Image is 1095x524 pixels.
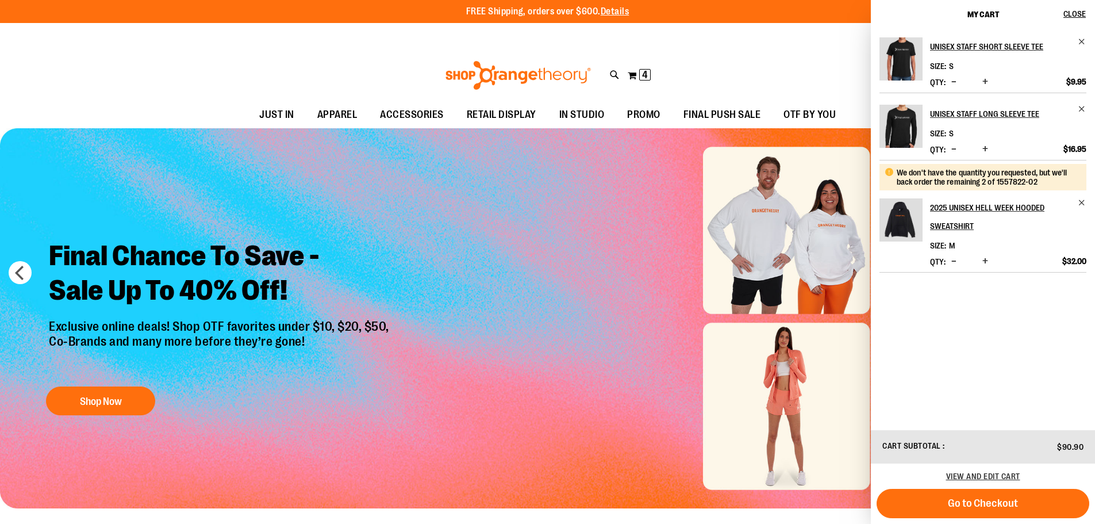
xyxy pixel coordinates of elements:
[46,387,155,415] button: Shop Now
[559,102,605,128] span: IN STUDIO
[368,102,455,128] a: ACCESSORIES
[948,77,959,88] button: Decrease product quantity
[1063,9,1086,18] span: Close
[949,129,954,138] span: S
[467,102,536,128] span: RETAIL DISPLAY
[930,37,1071,56] h2: Unisex Staff Short Sleeve Tee
[879,37,1086,93] li: Product
[1078,198,1086,207] a: Remove item
[1062,256,1086,266] span: $32.00
[9,261,32,284] button: prev
[979,256,991,267] button: Increase product quantity
[444,61,593,90] img: Shop Orangetheory
[1078,37,1086,46] a: Remove item
[259,102,294,128] span: JUST IN
[882,441,941,450] span: Cart Subtotal
[930,145,946,154] label: Qty
[967,10,999,19] span: My Cart
[1063,144,1086,154] span: $16.95
[979,144,991,155] button: Increase product quantity
[455,102,548,128] a: RETAIL DISPLAY
[979,77,991,88] button: Increase product quantity
[683,102,761,128] span: FINAL PUSH SALE
[40,230,401,422] a: Final Chance To Save -Sale Up To 40% Off! Exclusive online deals! Shop OTF favorites under $10, $...
[930,62,946,71] dt: Size
[1078,105,1086,113] a: Remove item
[879,93,1086,160] li: Product
[627,102,660,128] span: PROMO
[1066,77,1086,87] span: $9.95
[877,489,1089,518] button: Go to Checkout
[306,102,369,128] a: APPAREL
[949,62,954,71] span: S
[879,105,923,155] a: Unisex Staff Long Sleeve Tee
[879,198,923,249] a: 2025 Unisex Hell Week Hooded Sweatshirt
[946,472,1020,481] a: View and edit cart
[948,256,959,267] button: Decrease product quantity
[949,241,955,250] span: M
[930,78,946,87] label: Qty
[930,241,946,250] dt: Size
[40,319,401,376] p: Exclusive online deals! Shop OTF favorites under $10, $20, $50, Co-Brands and many more before th...
[930,198,1086,235] a: 2025 Unisex Hell Week Hooded Sweatshirt
[1057,442,1084,452] span: $90.90
[930,105,1086,123] a: Unisex Staff Long Sleeve Tee
[672,102,773,128] a: FINAL PUSH SALE
[317,102,358,128] span: APPAREL
[879,198,923,242] img: 2025 Unisex Hell Week Hooded Sweatshirt
[879,37,923,88] a: Unisex Staff Short Sleeve Tee
[948,144,959,155] button: Decrease product quantity
[248,102,306,128] a: JUST IN
[642,69,648,81] span: 4
[879,160,1086,273] li: Product
[601,6,629,17] a: Details
[548,102,616,128] a: IN STUDIO
[772,102,847,128] a: OTF BY YOU
[466,5,629,18] p: FREE Shipping, orders over $600.
[930,129,946,138] dt: Size
[897,168,1078,186] div: We don't have the quantity you requested, but we'll back order the remaining 2 of 1557822-02
[380,102,444,128] span: ACCESSORIES
[40,230,401,319] h2: Final Chance To Save - Sale Up To 40% Off!
[930,198,1071,235] h2: 2025 Unisex Hell Week Hooded Sweatshirt
[879,105,923,148] img: Unisex Staff Long Sleeve Tee
[930,257,946,266] label: Qty
[930,105,1071,123] h2: Unisex Staff Long Sleeve Tee
[616,102,672,128] a: PROMO
[879,37,923,81] img: Unisex Staff Short Sleeve Tee
[783,102,836,128] span: OTF BY YOU
[948,497,1018,510] span: Go to Checkout
[930,37,1086,56] a: Unisex Staff Short Sleeve Tee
